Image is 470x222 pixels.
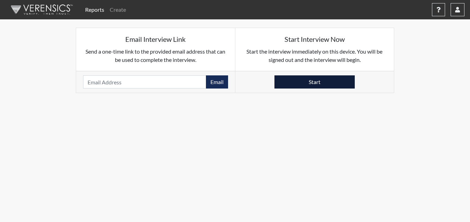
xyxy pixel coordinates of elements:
[274,75,355,89] button: Start
[83,35,228,43] h5: Email Interview Link
[83,75,206,89] input: Email Address
[107,3,129,17] a: Create
[83,47,228,64] p: Send a one-time link to the provided email address that can be used to complete the interview.
[242,35,387,43] h5: Start Interview Now
[206,75,228,89] button: Email
[242,47,387,64] p: Start the interview immediately on this device. You will be signed out and the interview will begin.
[82,3,107,17] a: Reports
